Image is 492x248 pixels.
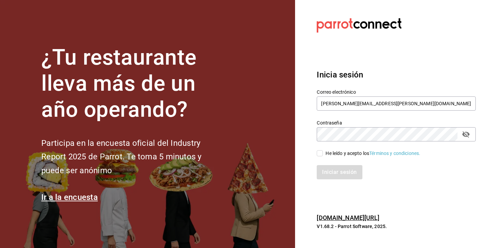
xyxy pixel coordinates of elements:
[317,69,476,81] h3: Inicia sesión
[326,150,420,157] div: He leído y acepto los
[317,90,476,94] label: Correo electrónico
[317,120,476,125] label: Contraseña
[41,136,224,178] h2: Participa en la encuesta oficial del Industry Report 2025 de Parrot. Te toma 5 minutos y puede se...
[41,45,224,122] h1: ¿Tu restaurante lleva más de un año operando?
[317,223,476,230] p: V1.68.2 - Parrot Software, 2025.
[317,96,476,111] input: Ingresa tu correo electrónico
[317,214,379,221] a: [DOMAIN_NAME][URL]
[369,151,420,156] a: Términos y condiciones.
[41,193,98,202] a: Ir a la encuesta
[460,129,472,140] button: passwordField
